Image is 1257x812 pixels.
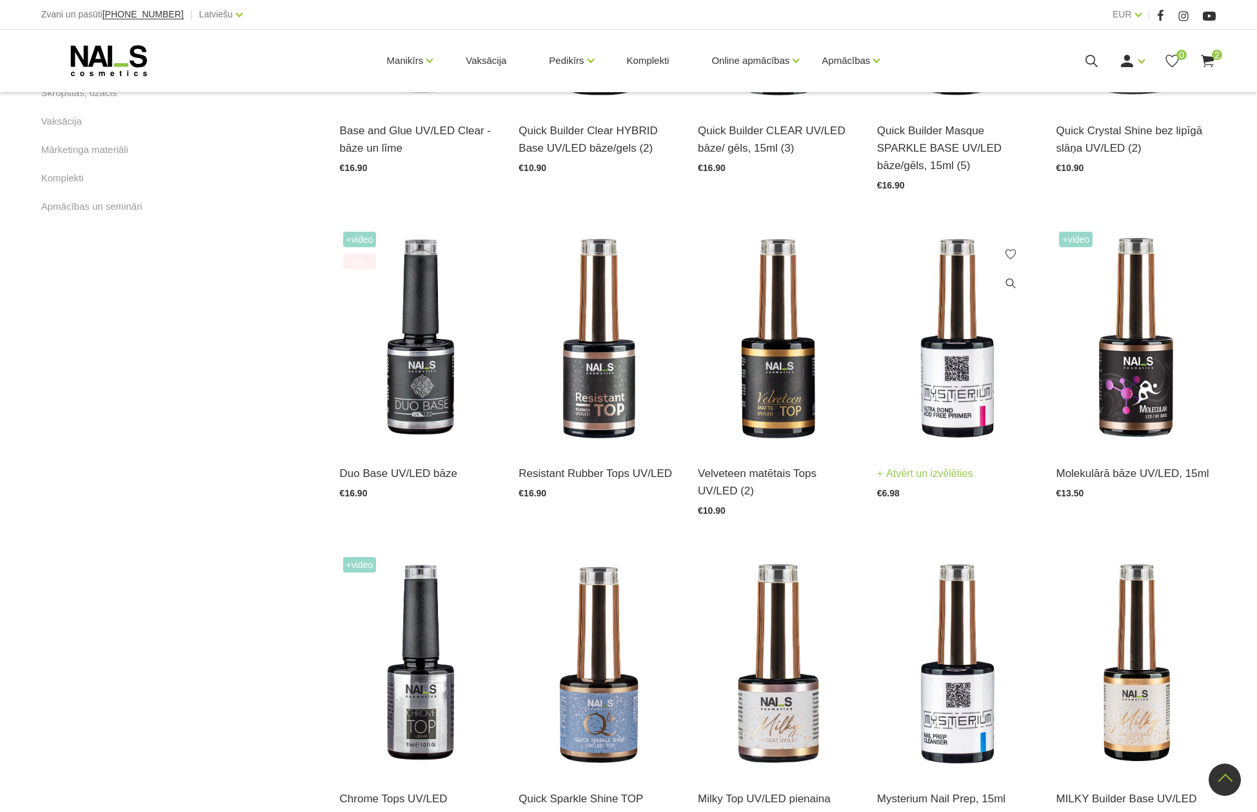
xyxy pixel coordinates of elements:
span: €10.90 [1056,163,1084,173]
span: +Video [343,232,377,247]
a: Komplekti [617,30,680,92]
a: Quick Builder Clear HYBRID Base UV/LED bāze/gels (2) [519,122,678,157]
a: Quick Builder CLEAR UV/LED bāze/ gēls, 15ml (3) [698,122,858,157]
span: 2 [1212,50,1222,60]
span: 0 [1176,50,1187,60]
a: Velveteen matētais Tops UV/LED (2) [698,465,858,500]
span: €10.90 [519,163,546,173]
a: Atvērt un izvēlēties [877,465,973,483]
img: Virsējais pārklājums bez lipīgā slāņa ar mirdzuma efektu.Pieejami 3 veidi:* Starlight - ar smalkā... [519,554,678,774]
span: €6.98 [877,488,900,498]
a: Komplekti [41,170,84,186]
span: €16.90 [519,488,546,498]
img: Milky Builder Base – pienainas krāsas bāze/gels ar perfektu noturību un lieliskām pašizlīdzināšan... [1056,554,1216,774]
a: Vaksācija [455,30,517,92]
a: 2 [1200,53,1216,69]
a: Resistant Rubber Tops UV/LED [519,465,678,482]
img: Virsējais pārklājums bez lipīgā slāņa.Nodrošina izcilu spīdumu un ilgnoturību. Neatstāj nenoklāta... [340,554,500,774]
a: Base and Glue UV/LED Clear - bāze un līme [340,122,500,157]
a: Online apmācības [711,35,789,86]
a: Latviešu [199,6,233,22]
a: Mārketinga materiāli [41,142,128,157]
a: Vaksācija [41,114,82,129]
img: DUO BASE - bāzes pārklājums, kas ir paredzēts darbam ar AKRYGEL DUO gelu. Īpaši izstrādāta formul... [340,228,500,449]
span: | [1148,6,1151,23]
a: Quick Builder Masque SPARKLE BASE UV/LED bāze/gēls, 15ml (5) [877,122,1037,175]
a: Apmācības un semināri [41,199,143,214]
a: Mysterium Nail Prep, 15ml [877,790,1037,807]
a: Duo Base UV/LED bāze [340,465,500,482]
span: €16.90 [877,180,905,190]
a: Apmācības [822,35,870,86]
a: Skropstas, uzacis [41,85,117,101]
span: top [343,254,377,269]
img: Līdzeklis ideāli attauko un atūdeņo dabīgo nagu, pateicoties tam, rodas izteikti laba saķere ar g... [877,554,1037,774]
img: Bāze, kas piemērota īpaši pedikīram.Pateicoties tās konsistencei, nepadara nagus biezus, samazino... [1056,228,1216,449]
img: Virsējais pārklājums bez lipīgā slāņa ar maskējošu, viegli pienainu efektu. Vidējas konsistences,... [698,554,858,774]
span: €16.90 [340,163,368,173]
span: €13.50 [1056,488,1084,498]
a: Pedikīrs [549,35,584,86]
span: +Video [1059,232,1093,247]
img: Līdzeklis dabīgā naga un gela savienošanai bez skābes. Saudzīgs dabīgajam nagam. Ultra Bond saķer... [877,228,1037,449]
a: Manikīrs [387,35,424,86]
a: Molekulārā bāze UV/LED, 15ml [1056,465,1216,482]
span: | [190,6,193,23]
span: +Video [343,557,377,573]
span: €10.90 [698,505,726,516]
a: Chrome Tops UV/LED [340,790,500,807]
span: €16.90 [698,163,726,173]
span: [PHONE_NUMBER] [103,9,184,19]
a: Quick Crystal Shine bez lipīgā slāņa UV/LED (2) [1056,122,1216,157]
a: EUR [1113,6,1132,22]
div: Zvani un pasūti [41,6,184,23]
span: €16.90 [340,488,368,498]
img: Kaučuka formulas virsējais pārklājums bez lipīgā slāņa. Īpaši spīdīgs, izturīgs pret skrāpējumiem... [519,228,678,449]
a: 0 [1164,53,1180,69]
img: Matētais tops bez lipīgā slāņa:•rada īpaši samtainu sajūtu•nemaina gēllakas/gēla toni•sader gan a... [698,228,858,449]
a: [PHONE_NUMBER] [103,10,184,19]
